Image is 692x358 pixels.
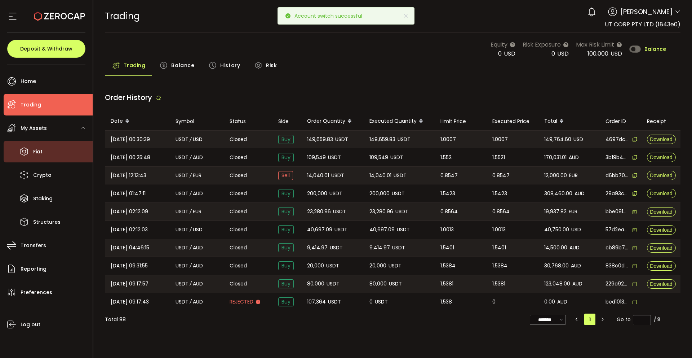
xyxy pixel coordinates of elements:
span: Preferences [21,287,52,298]
span: Closed [230,262,247,270]
button: Download [647,225,676,235]
span: 40,697.09 [369,226,395,234]
span: Closed [230,280,247,288]
span: Closed [230,154,247,161]
span: 109,549 [307,153,326,162]
span: 0.8547 [440,171,458,180]
span: USDT [375,298,388,306]
span: AUD [569,244,580,252]
span: 0.8564 [440,208,458,216]
span: Deposit & Withdraw [20,46,72,51]
span: 1.0013 [440,226,454,234]
span: [DATE] 09:17:57 [111,280,148,288]
span: AUD [557,298,567,306]
span: Buy [278,261,294,270]
span: Crypto [33,170,52,180]
span: AUD [193,280,203,288]
span: USDT [331,171,344,180]
span: My Assets [21,123,47,134]
span: 23,280.96 [307,208,331,216]
span: Buy [278,153,294,162]
span: 0.8547 [492,171,510,180]
span: USDT [176,262,188,270]
span: USDT [390,153,403,162]
span: 149,659.83 [307,135,333,144]
span: USDT [328,153,341,162]
span: Rejected [230,298,253,306]
div: Executed Quantity [364,115,435,127]
span: Buy [278,207,294,216]
span: Balance [644,47,666,52]
span: Risk Exposure [523,40,561,49]
span: 20,000 [307,262,324,270]
span: 14,040.01 [307,171,329,180]
button: Download [647,189,676,198]
span: EUR [193,171,201,180]
span: AUD [575,189,585,198]
span: 229a9267-f90b-4a0d-b012-f87c7fac189f [605,280,629,288]
em: / [190,262,192,270]
span: Trading [105,10,140,22]
span: USDT [335,135,348,144]
span: [DATE] 12:13:43 [111,171,146,180]
em: / [190,189,192,198]
span: bbe0918c-43e7-4b9f-a9b3-5e5f7fa7d865 [605,208,629,215]
span: 1.5381 [440,280,453,288]
span: USDT [176,244,188,252]
em: / [190,280,192,288]
span: Trading [21,100,41,110]
span: 308,460.00 [544,189,572,198]
span: Equity [491,40,507,49]
span: Download [650,191,672,196]
span: Order History [105,92,152,102]
div: Receipt [641,117,681,126]
span: Download [650,227,672,232]
p: Account switch successful [294,13,368,18]
div: Side [272,117,301,126]
div: Executed Price [487,117,538,126]
span: 149,659.83 [369,135,395,144]
span: AUD [193,262,203,270]
span: 1.5521 [492,153,505,162]
span: USDT [394,171,407,180]
span: USDT [329,189,342,198]
span: Buy [278,243,294,252]
span: Download [650,155,672,160]
span: USDT [176,153,188,162]
span: USD [611,49,622,58]
span: History [220,58,240,73]
span: 109,549 [369,153,388,162]
span: 0.00 [544,298,555,306]
span: USDT [176,298,188,306]
span: AUD [569,153,579,162]
span: Closed [230,244,247,252]
span: bed1013e-2981-45ae-8534-2ea351418ed8 [605,298,629,306]
span: USD [573,135,583,144]
span: 9,414.97 [307,244,328,252]
span: 29a93c32-bef7-403a-97bb-141118d4ddd6 [605,190,629,197]
span: USDT [392,189,405,198]
span: 1.0013 [492,226,506,234]
span: 1.5384 [492,262,507,270]
span: Buy [278,135,294,144]
span: 3b19b458-21a3-4f93-af71-1fd068da98a6 [605,154,629,161]
span: [DATE] 02:12:09 [111,208,148,216]
span: 9,414.97 [369,244,390,252]
em: / [190,244,192,252]
span: AUD [572,280,582,288]
span: 1.0007 [440,135,456,144]
span: USDT [389,280,402,288]
span: 1.5381 [492,280,505,288]
span: Fiat [33,147,43,157]
span: 1.5384 [440,262,456,270]
div: / 9 [654,316,660,323]
span: USDT [176,280,188,288]
div: Date [105,115,170,127]
iframe: Chat Widget [656,323,692,358]
span: [DATE] 09:31:55 [111,262,148,270]
em: / [190,226,192,234]
button: Download [647,261,676,271]
div: Limit Price [435,117,487,126]
span: Risk [266,58,277,73]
